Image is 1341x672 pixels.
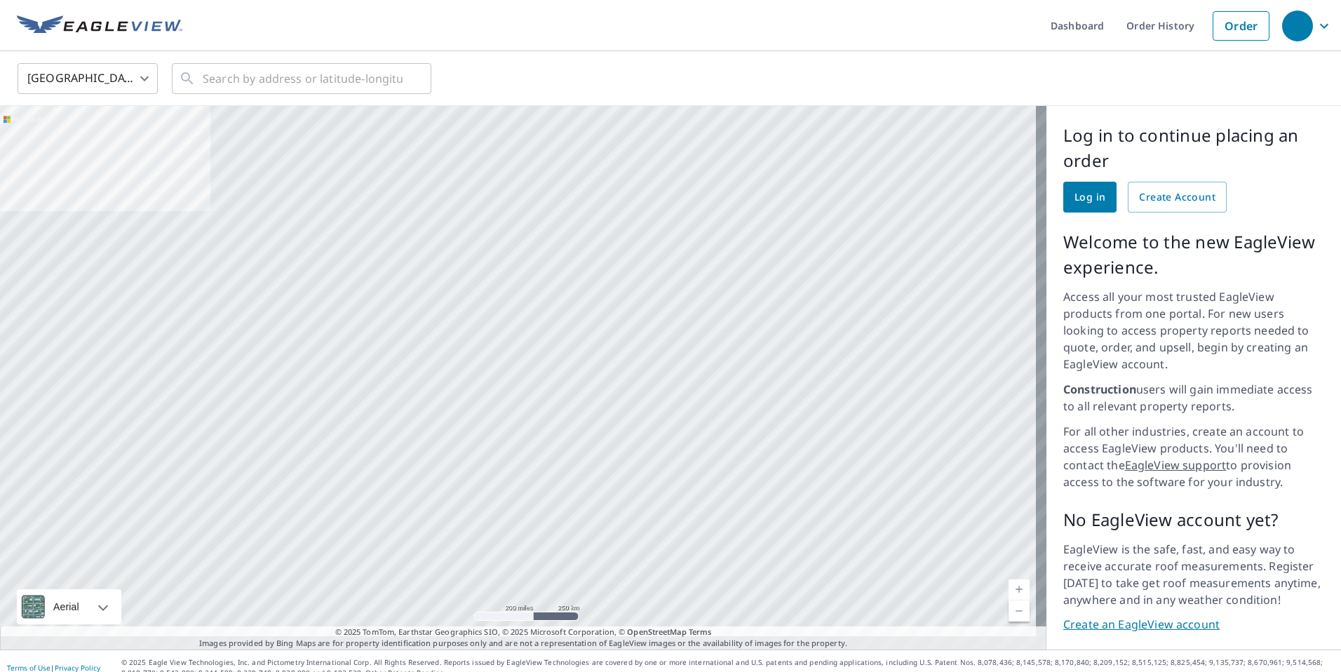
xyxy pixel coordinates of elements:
[627,626,686,637] a: OpenStreetMap
[1213,11,1269,41] a: Order
[1063,382,1136,397] strong: Construction
[1063,229,1324,280] p: Welcome to the new EagleView experience.
[335,626,712,638] span: © 2025 TomTom, Earthstar Geographics SIO, © 2025 Microsoft Corporation, ©
[1063,541,1324,608] p: EagleView is the safe, fast, and easy way to receive accurate roof measurements. Register [DATE] ...
[49,589,83,624] div: Aerial
[1074,189,1105,206] span: Log in
[17,589,121,624] div: Aerial
[1009,579,1030,600] a: Current Level 5, Zoom In
[1063,381,1324,415] p: users will gain immediate access to all relevant property reports.
[689,626,712,637] a: Terms
[1063,123,1324,173] p: Log in to continue placing an order
[1128,182,1227,213] a: Create Account
[1063,507,1324,532] p: No EagleView account yet?
[1063,182,1117,213] a: Log in
[203,59,403,98] input: Search by address or latitude-longitude
[1063,288,1324,372] p: Access all your most trusted EagleView products from one portal. For new users looking to access ...
[7,664,100,672] p: |
[1139,189,1215,206] span: Create Account
[18,59,158,98] div: [GEOGRAPHIC_DATA]
[1063,423,1324,490] p: For all other industries, create an account to access EagleView products. You'll need to contact ...
[1063,617,1324,633] a: Create an EagleView account
[17,15,182,36] img: EV Logo
[1009,600,1030,621] a: Current Level 5, Zoom Out
[1125,457,1227,473] a: EagleView support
